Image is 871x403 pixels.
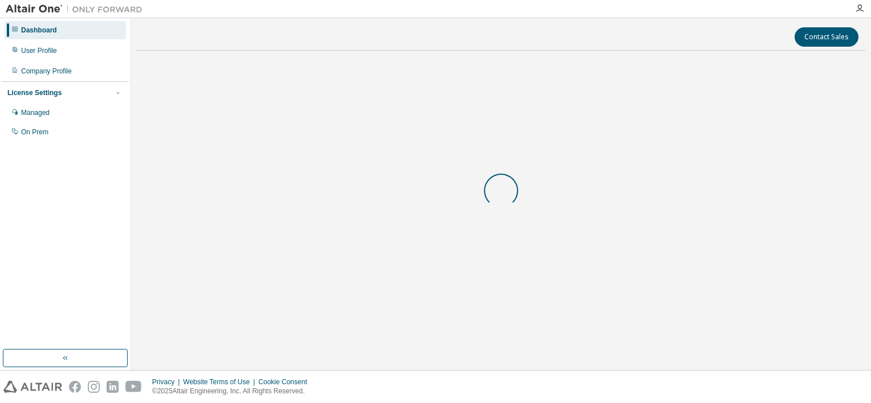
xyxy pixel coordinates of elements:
[107,381,119,393] img: linkedin.svg
[88,381,100,393] img: instagram.svg
[258,377,314,386] div: Cookie Consent
[125,381,142,393] img: youtube.svg
[152,377,183,386] div: Privacy
[21,108,50,117] div: Managed
[21,26,57,35] div: Dashboard
[183,377,258,386] div: Website Terms of Use
[3,381,62,393] img: altair_logo.svg
[21,46,57,55] div: User Profile
[795,27,858,47] button: Contact Sales
[152,386,314,396] p: © 2025 Altair Engineering, Inc. All Rights Reserved.
[21,67,72,76] div: Company Profile
[69,381,81,393] img: facebook.svg
[21,128,48,137] div: On Prem
[6,3,148,15] img: Altair One
[7,88,62,97] div: License Settings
